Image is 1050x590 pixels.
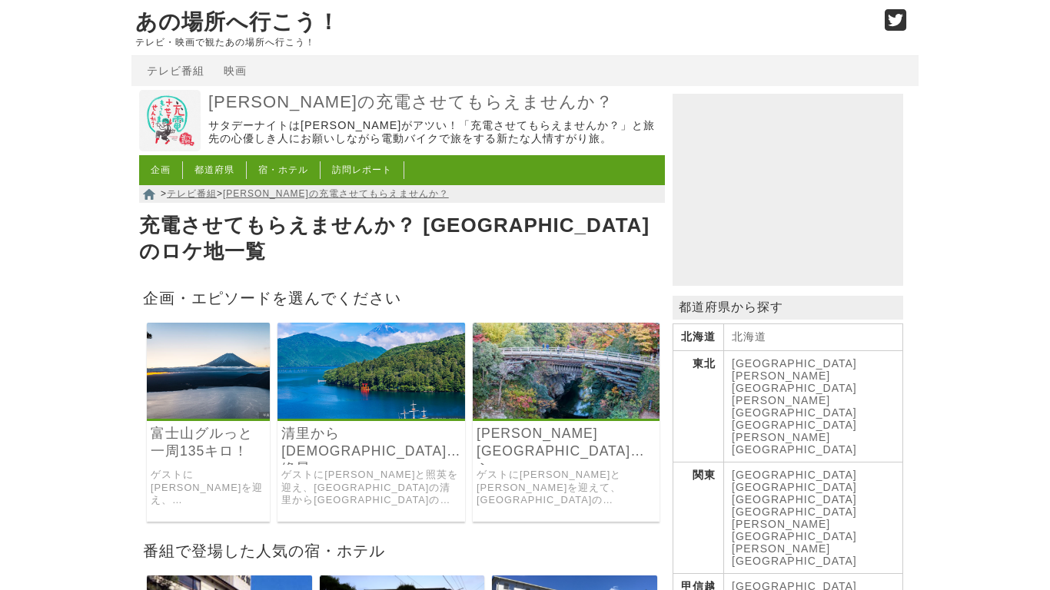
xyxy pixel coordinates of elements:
img: 出川哲朗の充電させてもらえませんか？ 絶景の山梨！ 行くぞ夏の"フルーツ街道"パワスポ昇仙峡から相模湖110キロ！ ですが一茂さんも澤さんも37℃でヒーヒーだヤバいよ²SP [473,323,659,419]
nav: > > [139,185,665,203]
a: ゲストに[PERSON_NAME]と照英を迎え、[GEOGRAPHIC_DATA]の清里から[GEOGRAPHIC_DATA]の[DEMOGRAPHIC_DATA] を目指した[GEOGRAPH... [281,469,461,507]
a: [GEOGRAPHIC_DATA] [732,555,857,567]
p: サタデーナイトは[PERSON_NAME]がアツい！「充電させてもらえませんか？」と旅先の心優しき人にお願いしながら電動バイクで旅をする新たな人情すがり旅。 [208,119,661,146]
th: 北海道 [673,324,724,351]
a: 富士山グルっと一周135キロ！ [151,425,266,460]
a: テレビ番組 [167,188,217,199]
a: [PERSON_NAME][GEOGRAPHIC_DATA] [732,518,857,542]
a: [PERSON_NAME][GEOGRAPHIC_DATA] [732,394,857,419]
a: テレビ番組 [147,65,204,77]
a: 映画 [224,65,247,77]
a: [PERSON_NAME]の充電させてもらえませんか？ [223,188,449,199]
a: [PERSON_NAME]の充電させてもらえませんか？ [208,91,661,114]
h1: 充電させてもらえませんか？ [GEOGRAPHIC_DATA]のロケ地一覧 [139,209,665,269]
h2: 企画・エピソードを選んでください [139,284,665,311]
a: 出川哲朗の充電させてもらえませんか？ 清里から行くぞ箱根神社！絶景”富士山街道”150キロ！ですが、具志堅さんと照英が”ほうとう”食べすぎてヤバいよヤバいよSP [277,408,465,421]
a: [GEOGRAPHIC_DATA] [732,481,857,493]
a: 企画 [151,164,171,175]
a: 出川哲朗の充電させてもらえませんか？ 絶景の山梨！ 行くぞ夏の"フルーツ街道"パワスポ昇仙峡から相模湖110キロ！ ですが一茂さんも澤さんも37℃でヒーヒーだヤバいよ²SP [473,408,659,421]
a: 清里から[DEMOGRAPHIC_DATA]！絶景・[GEOGRAPHIC_DATA]SP [281,425,461,460]
a: あの場所へ行こう！ [135,10,340,34]
a: [GEOGRAPHIC_DATA] [732,357,857,370]
th: 関東 [673,462,724,574]
iframe: Advertisement [673,94,903,286]
a: [PERSON_NAME] [732,542,830,555]
a: [GEOGRAPHIC_DATA] [732,505,857,518]
img: 出川哲朗の充電させてもらえませんか？ [139,90,201,151]
h2: 番組で登場した人気の宿・ホテル [139,537,665,564]
a: [PERSON_NAME][GEOGRAPHIC_DATA] [732,431,857,456]
img: 出川哲朗の充電させてもらえませんか？ 清里から行くぞ箱根神社！絶景”富士山街道”150キロ！ですが、具志堅さんと照英が”ほうとう”食べすぎてヤバいよヤバいよSP [277,323,465,419]
a: ゲストに[PERSON_NAME]と[PERSON_NAME]を迎えて、[GEOGRAPHIC_DATA]の[PERSON_NAME]神社をスタートし、[PERSON_NAME][GEOGRAP... [477,469,655,507]
a: [GEOGRAPHIC_DATA] [732,493,857,505]
a: 宿・ホテル [258,164,308,175]
a: [PERSON_NAME][GEOGRAPHIC_DATA] [732,370,857,394]
a: Twitter (@go_thesights) [885,18,907,31]
a: 訪問レポート [332,164,392,175]
a: 出川哲朗の充電させてもらえませんか？ [139,141,201,154]
p: テレビ・映画で観たあの場所へ行こう！ [135,37,869,48]
img: 出川哲朗の充電させてもらえませんか？ 行くぞ！ 日本一”富士山”グルっと一周135キロ！ 絶景パワスポに美しき湖！ ですが宿はひぇ～鈴木奈々はギャ～ヤバいよ²SP [147,323,270,419]
a: 北海道 [732,330,766,343]
a: [GEOGRAPHIC_DATA] [732,419,857,431]
a: [PERSON_NAME][GEOGRAPHIC_DATA]から[GEOGRAPHIC_DATA]100キロ！ [477,425,655,460]
a: 出川哲朗の充電させてもらえませんか？ 行くぞ！ 日本一”富士山”グルっと一周135キロ！ 絶景パワスポに美しき湖！ ですが宿はひぇ～鈴木奈々はギャ～ヤバいよ²SP [147,408,270,421]
a: 都道府県 [194,164,234,175]
p: 都道府県から探す [673,296,903,320]
a: ゲストに[PERSON_NAME]を迎え、[GEOGRAPHIC_DATA]をスタートして[GEOGRAPHIC_DATA]周辺の一周を目指した旅。 レギュラー番組になる前の初のゴールデンタイム放送。 [151,469,266,507]
a: [GEOGRAPHIC_DATA] [732,469,857,481]
th: 東北 [673,351,724,462]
